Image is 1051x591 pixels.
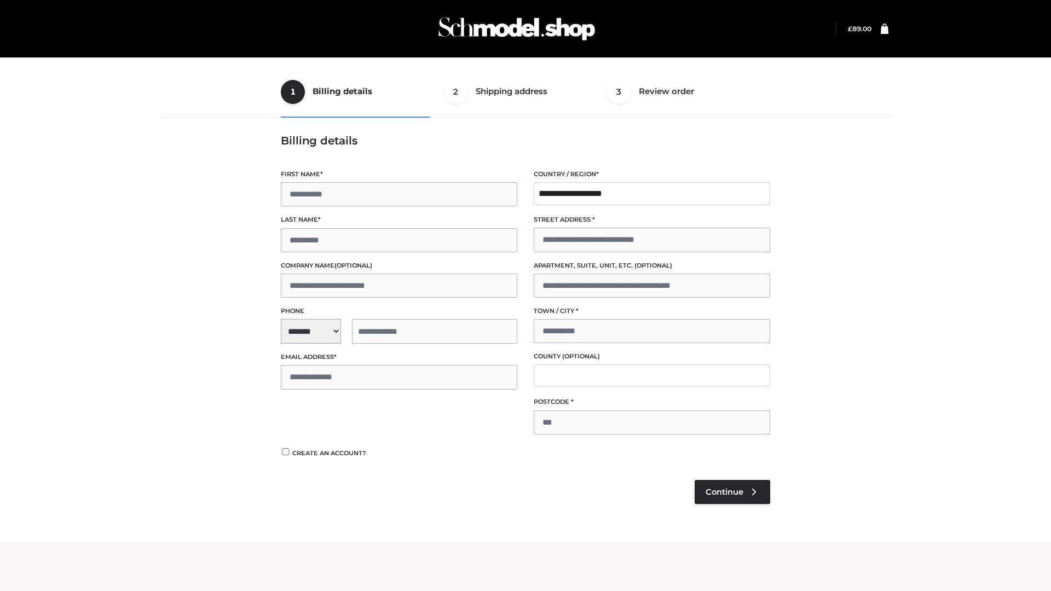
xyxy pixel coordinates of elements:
[281,260,517,271] label: Company name
[634,262,672,269] span: (optional)
[706,487,743,497] span: Continue
[281,134,770,147] h3: Billing details
[435,7,599,50] img: Schmodel Admin 964
[534,215,770,225] label: Street address
[281,169,517,179] label: First name
[281,306,517,316] label: Phone
[562,352,600,360] span: (optional)
[281,215,517,225] label: Last name
[292,449,366,457] span: Create an account?
[281,448,291,455] input: Create an account?
[848,25,871,33] a: £89.00
[534,169,770,179] label: Country / Region
[534,306,770,316] label: Town / City
[534,351,770,362] label: County
[281,352,517,362] label: Email address
[848,25,871,33] bdi: 89.00
[534,397,770,407] label: Postcode
[534,260,770,271] label: Apartment, suite, unit, etc.
[334,262,372,269] span: (optional)
[848,25,852,33] span: £
[695,480,770,504] a: Continue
